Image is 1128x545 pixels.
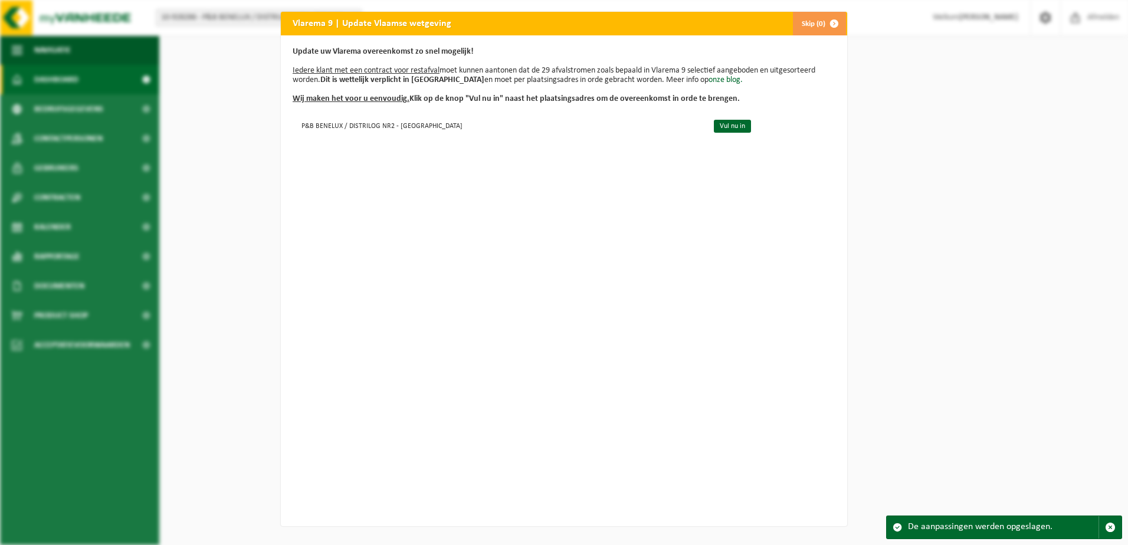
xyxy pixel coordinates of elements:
[320,75,484,84] b: Dit is wettelijk verplicht in [GEOGRAPHIC_DATA]
[714,120,751,133] a: Vul nu in
[281,12,463,34] h2: Vlarema 9 | Update Vlaamse wetgeving
[293,66,440,75] u: Iedere klant met een contract voor restafval
[792,12,846,35] button: Skip (0)
[709,75,743,84] a: onze blog.
[293,47,474,56] b: Update uw Vlarema overeenkomst zo snel mogelijk!
[293,47,835,104] p: moet kunnen aantonen dat de 29 afvalstromen zoals bepaald in Vlarema 9 selectief aangeboden en ui...
[293,116,704,135] td: P&B BENELUX / DISTRILOG NR2 - [GEOGRAPHIC_DATA]
[293,94,409,103] u: Wij maken het voor u eenvoudig.
[293,94,740,103] b: Klik op de knop "Vul nu in" naast het plaatsingsadres om de overeenkomst in orde te brengen.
